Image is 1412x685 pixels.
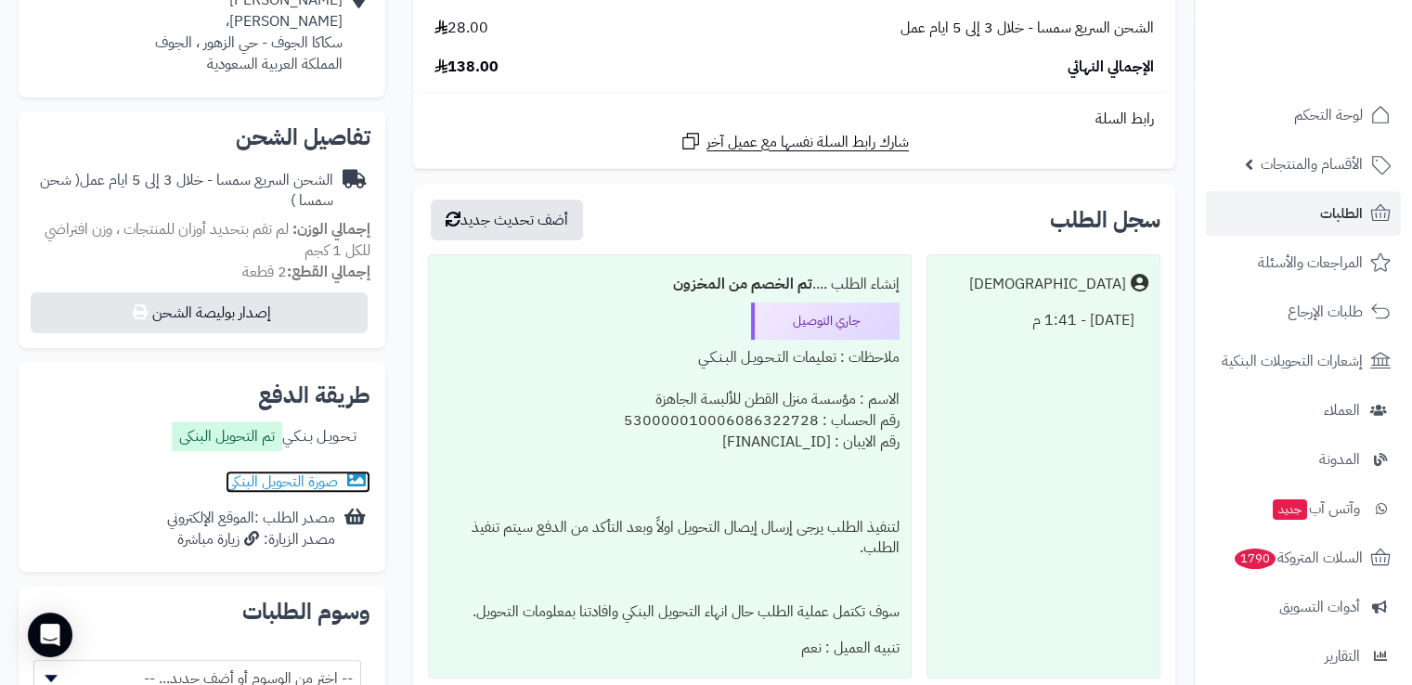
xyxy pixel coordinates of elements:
div: Open Intercom Messenger [28,613,72,657]
span: طلبات الإرجاع [1288,299,1363,325]
a: إشعارات التحويلات البنكية [1206,339,1401,383]
a: المراجعات والأسئلة [1206,240,1401,285]
button: إصدار بوليصة الشحن [31,292,368,333]
a: شارك رابط السلة نفسها مع عميل آخر [680,130,909,153]
h2: طريقة الدفع [258,384,370,407]
div: رابط السلة [421,109,1168,130]
h2: تفاصيل الشحن [33,126,370,149]
div: إنشاء الطلب .... [440,266,900,303]
a: الطلبات [1206,191,1401,236]
a: السلات المتروكة1790 [1206,536,1401,580]
span: العملاء [1324,397,1360,423]
span: أدوات التسويق [1279,594,1360,620]
span: المدونة [1319,446,1360,472]
span: الإجمالي النهائي [1068,57,1154,78]
span: المراجعات والأسئلة [1258,250,1363,276]
a: لوحة التحكم [1206,93,1401,137]
div: الشحن السريع سمسا - خلال 3 إلى 5 ايام عمل [33,170,333,213]
span: ( شحن سمسا ) [40,169,333,213]
span: إشعارات التحويلات البنكية [1222,348,1363,374]
span: جديد [1273,499,1307,520]
a: التقارير [1206,634,1401,679]
h2: وسوم الطلبات [33,601,370,623]
span: شارك رابط السلة نفسها مع عميل آخر [706,132,909,153]
div: مصدر الطلب :الموقع الإلكتروني [167,508,335,550]
button: أضف تحديث جديد [431,200,583,240]
div: جاري التوصيل [751,303,900,340]
a: المدونة [1206,437,1401,482]
a: وآتس آبجديد [1206,486,1401,531]
a: أدوات التسويق [1206,585,1401,629]
span: لوحة التحكم [1294,102,1363,128]
div: مصدر الزيارة: زيارة مباشرة [167,529,335,550]
strong: إجمالي القطع: [287,261,370,283]
small: 2 قطعة [242,261,370,283]
div: تنبيه العميل : نعم [440,630,900,666]
span: التقارير [1325,643,1360,669]
a: العملاء [1206,388,1401,433]
strong: إجمالي الوزن: [292,218,370,240]
b: تم الخصم من المخزون [673,273,812,295]
span: الأقسام والمنتجات [1261,151,1363,177]
a: صورة التحويل البنكى [226,471,370,493]
a: طلبات الإرجاع [1206,290,1401,334]
span: الشحن السريع سمسا - خلال 3 إلى 5 ايام عمل [900,18,1154,39]
span: 138.00 [434,57,499,78]
span: السلات المتروكة [1233,545,1363,571]
h3: سجل الطلب [1050,209,1160,231]
span: 28.00 [434,18,488,39]
img: logo-2.png [1286,52,1394,91]
span: الطلبات [1320,200,1363,226]
div: تـحـويـل بـنـكـي [172,421,356,456]
div: ملاحظات : تعليمات التـحـويـل البـنـكـي الاسم : مؤسسة منزل القطن للألبسة الجاهزة رقم الحساب : 5300... [440,340,900,630]
div: [DEMOGRAPHIC_DATA] [969,274,1126,295]
span: لم تقم بتحديد أوزان للمنتجات ، وزن افتراضي للكل 1 كجم [45,218,370,262]
label: تم التحويل البنكى [172,421,282,451]
span: وآتس آب [1271,496,1360,522]
div: [DATE] - 1:41 م [939,303,1148,339]
span: 1790 [1235,549,1276,569]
